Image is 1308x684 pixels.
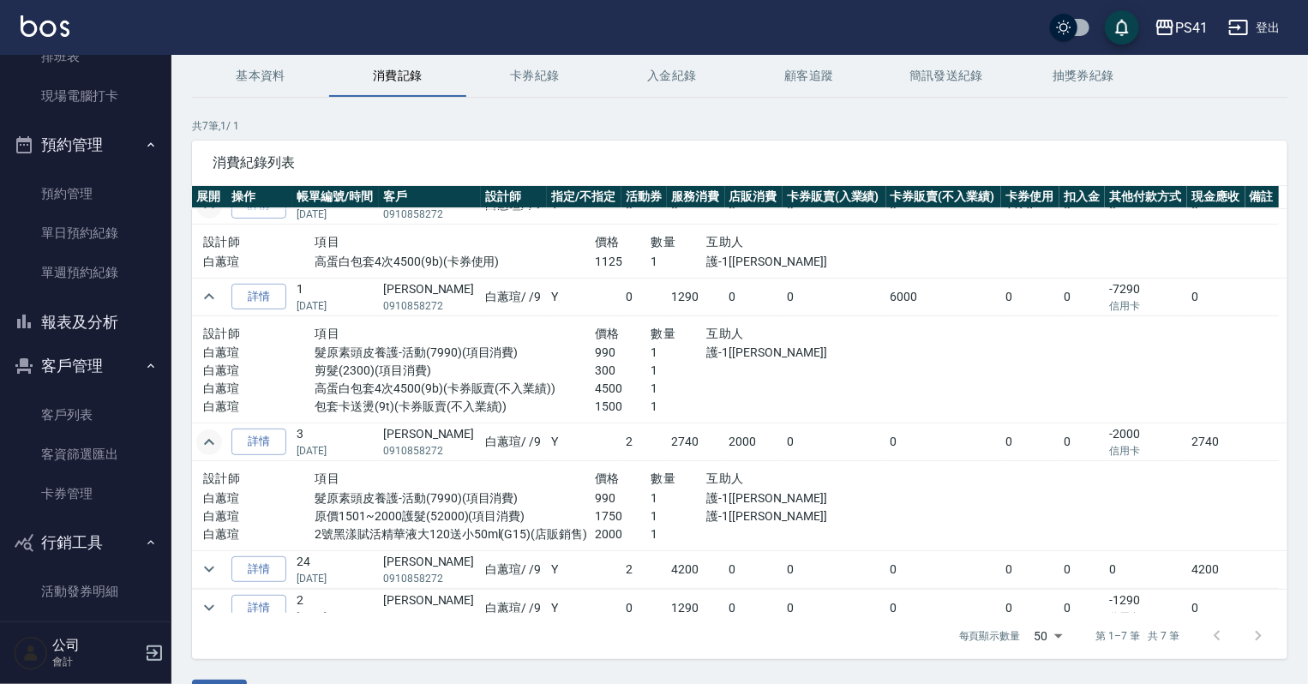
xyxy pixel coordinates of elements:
td: 2 [621,423,667,461]
button: 抽獎券紀錄 [1015,56,1152,97]
td: 4200 [667,550,725,588]
p: 1750 [595,507,651,525]
a: 排班表 [7,37,165,76]
td: 0 [1059,278,1105,315]
p: 白蕙瑄 [203,507,315,525]
p: 1125 [595,253,651,271]
p: 1 [651,344,706,362]
a: 單週預約紀錄 [7,253,165,292]
p: 0910858272 [383,609,477,625]
td: 白蕙瑄 / /9 [481,550,547,588]
a: 客資篩選匯出 [7,435,165,474]
th: 設計師 [481,186,547,208]
span: 設計師 [203,235,240,249]
th: 帳單編號/時間 [292,186,379,208]
a: 詳情 [231,595,286,621]
td: Y [547,589,621,627]
a: 活動發券明細 [7,572,165,611]
td: 0 [725,278,783,315]
td: 0 [886,423,1002,461]
td: 0 [1187,589,1245,627]
button: save [1105,10,1139,45]
td: 0 [1001,278,1059,315]
th: 店販消費 [725,186,783,208]
a: 詳情 [231,429,286,455]
div: PS41 [1175,17,1208,39]
td: 3 [292,423,379,461]
p: 第 1–7 筆 共 7 筆 [1096,628,1179,644]
td: Y [547,423,621,461]
td: 0 [621,589,667,627]
p: [DATE] [297,207,375,222]
span: 設計師 [203,327,240,340]
p: 1 [651,507,706,525]
td: -1290 [1105,589,1187,627]
th: 指定/不指定 [547,186,621,208]
button: 卡券紀錄 [466,56,603,97]
p: 信用卡 [1109,609,1183,625]
p: [DATE] [297,298,375,314]
td: 0 [1059,589,1105,627]
a: 現場電腦打卡 [7,76,165,116]
td: Y [547,278,621,315]
p: 護-1[[PERSON_NAME]] [707,253,875,271]
th: 卡券販賣(不入業績) [886,186,1002,208]
button: 行銷工具 [7,520,165,565]
td: 2740 [667,423,725,461]
button: PS41 [1148,10,1215,45]
th: 卡券販賣(入業績) [783,186,886,208]
p: 0910858272 [383,571,477,586]
p: 白蕙瑄 [203,398,315,416]
p: 1 [651,525,706,543]
span: 數量 [651,471,675,485]
img: Logo [21,15,69,37]
p: 原價1501~2000護髮(52000)(項目消費) [315,507,596,525]
button: expand row [196,284,222,309]
td: 0 [783,589,886,627]
th: 卡券使用 [1001,186,1059,208]
button: 消費記錄 [329,56,466,97]
td: 0 [1059,423,1105,461]
p: 護-1[[PERSON_NAME]] [707,507,875,525]
button: 報表及分析 [7,300,165,345]
td: -7290 [1105,278,1187,315]
th: 活動券 [621,186,667,208]
span: 互助人 [707,235,744,249]
p: 白蕙瑄 [203,253,315,271]
td: [PERSON_NAME] [379,589,481,627]
td: 2 [292,589,379,627]
span: 數量 [651,235,675,249]
a: 詳情 [231,556,286,583]
td: 0 [1001,550,1059,588]
p: 1 [651,398,706,416]
button: 登出 [1221,12,1287,44]
p: 白蕙瑄 [203,362,315,380]
td: 6000 [886,278,1002,315]
th: 備註 [1245,186,1279,208]
button: 基本資料 [192,56,329,97]
a: 單日預約紀錄 [7,213,165,253]
td: 白蕙瑄 / /9 [481,278,547,315]
p: 高蛋白包套4次4500(9b)(卡券販賣(不入業績)) [315,380,596,398]
button: expand row [196,556,222,582]
p: 4500 [595,380,651,398]
td: 0 [1187,278,1245,315]
p: 會計 [52,654,140,669]
td: 0 [1059,550,1105,588]
span: 數量 [651,327,675,340]
p: 1 [651,489,706,507]
td: 0 [1001,423,1059,461]
span: 價格 [595,327,620,340]
p: 包套卡送燙(9t)(卡券販賣(不入業績)) [315,398,596,416]
p: 1500 [595,398,651,416]
th: 其他付款方式 [1105,186,1187,208]
p: 護-1[[PERSON_NAME]] [707,489,875,507]
p: 300 [595,362,651,380]
td: 0 [621,278,667,315]
th: 展開 [192,186,227,208]
td: 0 [725,550,783,588]
span: 價格 [595,471,620,485]
h5: 公司 [52,637,140,654]
p: [DATE] [297,443,375,459]
td: 0 [783,278,886,315]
